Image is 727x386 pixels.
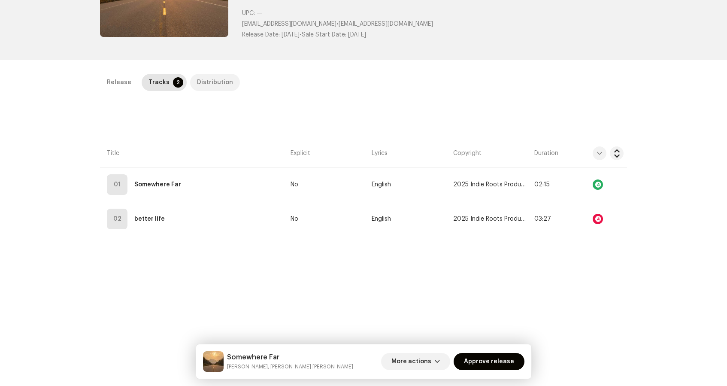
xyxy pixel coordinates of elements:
[134,176,181,193] strong: Somewhere Far
[372,149,388,158] span: Lyrics
[291,182,298,188] span: No
[227,362,353,371] small: Somewhere Far
[453,182,527,188] span: 2025 Indie Roots Productions
[242,20,627,29] p: •
[242,32,302,38] span: •
[391,353,431,370] span: More actions
[381,353,450,370] button: More actions
[454,353,524,370] button: Approve release
[372,182,391,188] span: English
[534,182,550,188] span: 02:15
[348,32,366,38] span: [DATE]
[134,210,165,228] strong: better life
[534,216,551,222] span: 03:27
[534,149,558,158] span: Duration
[242,32,280,38] span: Release Date:
[282,32,300,38] span: [DATE]
[227,352,353,362] h5: Somewhere Far
[148,74,170,91] div: Tracks
[453,216,527,222] span: 2025 Indie Roots Productions
[291,149,310,158] span: Explicit
[302,32,346,38] span: Sale Start Date:
[203,351,224,372] img: 70831fc5-6238-4952-adba-5f9e2999d0d6
[464,353,514,370] span: Approve release
[453,149,482,158] span: Copyright
[173,77,183,88] p-badge: 2
[372,216,391,222] span: English
[291,216,298,222] span: No
[197,74,233,91] div: Distribution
